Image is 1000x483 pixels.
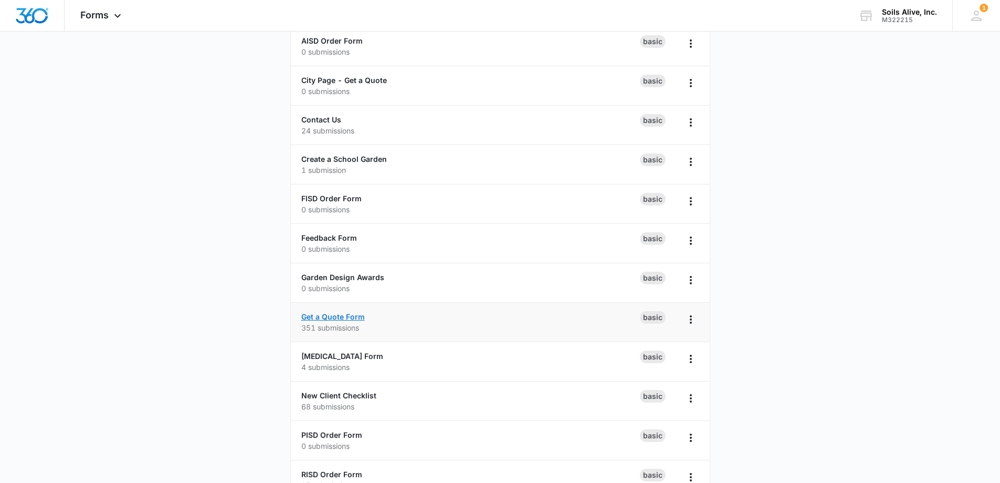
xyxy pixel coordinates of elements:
a: FISD Order Form [301,194,362,203]
a: PISD Order Form [301,430,362,439]
div: Basic [640,232,666,245]
button: Overflow Menu [682,232,699,249]
p: 24 submissions [301,125,640,136]
p: 0 submissions [301,46,640,57]
button: Overflow Menu [682,311,699,328]
p: 0 submissions [301,204,640,215]
div: Basic [640,469,666,481]
button: Overflow Menu [682,351,699,367]
div: Basic [640,429,666,442]
p: 0 submissions [301,283,640,294]
div: Basic [640,272,666,284]
div: Basic [640,390,666,403]
a: Create a School Garden [301,155,387,163]
div: Basic [640,75,666,87]
p: 0 submissions [301,440,640,451]
button: Overflow Menu [682,35,699,52]
div: Basic [640,35,666,48]
button: Overflow Menu [682,114,699,131]
div: Basic [640,114,666,127]
div: Basic [640,351,666,363]
span: Forms [80,9,109,20]
p: 0 submissions [301,243,640,254]
div: Basic [640,153,666,166]
p: 0 submissions [301,86,640,97]
button: Overflow Menu [682,390,699,407]
div: account id [882,16,937,24]
div: notifications count [980,4,988,12]
button: Overflow Menu [682,75,699,91]
span: 1 [980,4,988,12]
div: account name [882,8,937,16]
p: 68 submissions [301,401,640,412]
p: 4 submissions [301,362,640,373]
button: Overflow Menu [682,193,699,210]
a: Garden Design Awards [301,273,384,282]
a: Contact Us [301,115,341,124]
a: Feedback Form [301,233,357,242]
a: [MEDICAL_DATA] Form [301,352,383,361]
p: 351 submissions [301,322,640,333]
button: Overflow Menu [682,272,699,289]
div: Basic [640,311,666,324]
a: AISD Order Form [301,36,363,45]
a: City Page - Get a Quote [301,76,387,85]
a: RISD Order Form [301,470,362,479]
a: Get a Quote Form [301,312,365,321]
div: Basic [640,193,666,205]
button: Overflow Menu [682,429,699,446]
button: Overflow Menu [682,153,699,170]
a: New Client Checklist [301,391,376,400]
p: 1 submission [301,165,640,176]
